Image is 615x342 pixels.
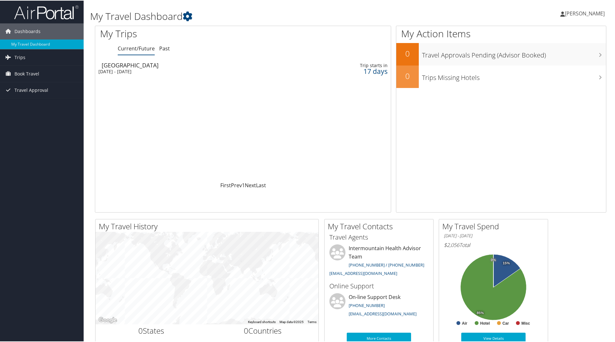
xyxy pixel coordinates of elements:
div: [DATE] - [DATE] [98,68,283,74]
span: Map data ©2025 [280,320,304,323]
span: Dashboards [14,23,41,39]
a: Past [159,44,170,51]
a: 1 [242,181,245,188]
h3: Trips Missing Hotels [422,69,606,82]
div: [GEOGRAPHIC_DATA] [102,62,286,67]
button: Keyboard shortcuts [248,319,276,324]
a: Prev [231,181,242,188]
a: [PERSON_NAME] [560,3,611,22]
span: $2,056 [444,241,459,248]
li: Intermountain Health Advisor Team [326,244,432,278]
h1: My Trips [100,26,263,40]
h2: 0 [396,48,419,58]
text: Air [462,320,467,325]
a: Next [245,181,256,188]
a: [PHONE_NUMBER] [349,302,385,308]
h1: My Action Items [396,26,606,40]
span: 0 [138,325,143,335]
h3: Travel Approvals Pending (Advisor Booked) [422,47,606,59]
a: 0Travel Approvals Pending (Advisor Booked) [396,42,606,65]
a: [EMAIL_ADDRESS][DOMAIN_NAME] [329,270,397,276]
div: Trip starts in [323,62,388,68]
text: Misc [521,320,530,325]
span: Trips [14,49,25,65]
tspan: 0% [491,258,496,261]
h6: [DATE] - [DATE] [444,232,543,238]
a: 0Trips Missing Hotels [396,65,606,87]
text: Hotel [480,320,490,325]
h2: 0 [396,70,419,81]
span: Travel Approval [14,82,48,98]
a: Open this area in Google Maps (opens a new window) [97,315,118,324]
a: Current/Future [118,44,155,51]
a: [EMAIL_ADDRESS][DOMAIN_NAME] [349,310,417,316]
span: Book Travel [14,65,39,81]
a: First [220,181,231,188]
tspan: 85% [477,311,484,314]
h2: Countries [212,325,314,336]
h2: My Travel History [99,220,318,231]
a: Terms (opens in new tab) [307,320,317,323]
text: Car [502,320,509,325]
a: [PHONE_NUMBER] / [PHONE_NUMBER] [349,261,424,267]
h2: My Travel Contacts [328,220,433,231]
h3: Online Support [329,281,428,290]
img: airportal-logo.png [14,4,78,19]
h2: My Travel Spend [442,220,548,231]
tspan: 15% [503,261,510,265]
span: [PERSON_NAME] [565,9,605,16]
div: 17 days [323,68,388,74]
img: Google [97,315,118,324]
h2: States [100,325,202,336]
h1: My Travel Dashboard [90,9,437,22]
li: On-line Support Desk [326,293,432,319]
span: 0 [244,325,248,335]
h6: Total [444,241,543,248]
a: Last [256,181,266,188]
h3: Travel Agents [329,232,428,241]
